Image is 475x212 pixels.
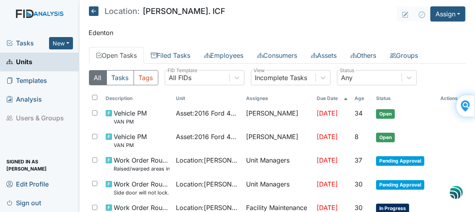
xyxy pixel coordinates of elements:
td: Unit Managers [243,152,313,176]
span: Units [6,56,32,68]
img: svg+xml;base64,PHN2ZyB3aWR0aD0iNDgiIGhlaWdodD0iNDgiIHZpZXdCb3g9IjAgMCA0OCA0OCIgZmlsbD0ibm9uZSIgeG... [449,185,463,200]
th: Actions [437,92,465,105]
span: [DATE] [317,156,338,164]
button: Assign [430,6,465,22]
th: Toggle SortBy [102,92,173,105]
span: Asset : 2016 Ford 48952 [176,132,240,141]
th: Toggle SortBy [313,92,351,105]
button: Tasks [106,70,134,85]
span: Templates [6,75,47,87]
span: Work Order Routine Raised/warped areas in floor near staff office and table. [114,155,170,173]
th: Assignee [243,92,313,105]
a: Open Tasks [89,47,144,64]
button: Tags [134,70,158,85]
small: VAN PM [114,118,147,126]
td: Unit Managers [243,176,313,200]
div: Type filter [89,70,158,85]
span: 34 [355,109,363,117]
span: Signed in as [PERSON_NAME] [6,159,73,171]
small: VAN PM [114,141,147,149]
span: Vehicle PM VAN PM [114,108,147,126]
th: Toggle SortBy [373,92,437,105]
span: [DATE] [317,133,338,141]
div: Any [341,73,353,82]
span: Open [376,109,395,119]
small: Raised/warped areas in floor near staff office and table. [114,165,170,173]
a: Groups [383,47,425,64]
td: [PERSON_NAME] [243,129,313,152]
p: Edenton [89,28,466,37]
span: Pending Approval [376,156,424,166]
small: Side door will not lock. [114,189,170,196]
a: Employees [197,47,250,64]
span: 30 [355,180,363,188]
a: Filed Tasks [144,47,197,64]
th: Toggle SortBy [173,92,243,105]
button: New [49,37,73,49]
span: Vehicle PM VAN PM [114,132,147,149]
div: All FIDs [169,73,192,82]
a: Assets [304,47,344,64]
th: Toggle SortBy [351,92,373,105]
span: [DATE] [317,204,338,212]
span: Work Order Routine Side door will not lock. [114,179,170,196]
span: Location: [105,7,140,15]
span: Location : [PERSON_NAME]. ICF [176,155,240,165]
h5: [PERSON_NAME]. ICF [89,6,226,16]
div: Incomplete Tasks [255,73,307,82]
span: Pending Approval [376,180,424,190]
input: Toggle All Rows Selected [92,95,97,100]
span: Sign out [6,196,41,209]
span: Analysis [6,93,42,106]
button: All [89,70,107,85]
a: Tasks [6,38,49,48]
span: Asset : 2016 Ford 48952 [176,108,240,118]
a: Consumers [250,47,304,64]
span: 37 [355,156,362,164]
span: [DATE] [317,180,338,188]
span: Open [376,133,395,142]
span: 8 [355,133,359,141]
span: [DATE] [317,109,338,117]
span: 30 [355,204,363,212]
span: Edit Profile [6,178,49,190]
td: [PERSON_NAME] [243,105,313,129]
span: Location : [PERSON_NAME]. ICF [176,179,240,189]
a: Others [344,47,383,64]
